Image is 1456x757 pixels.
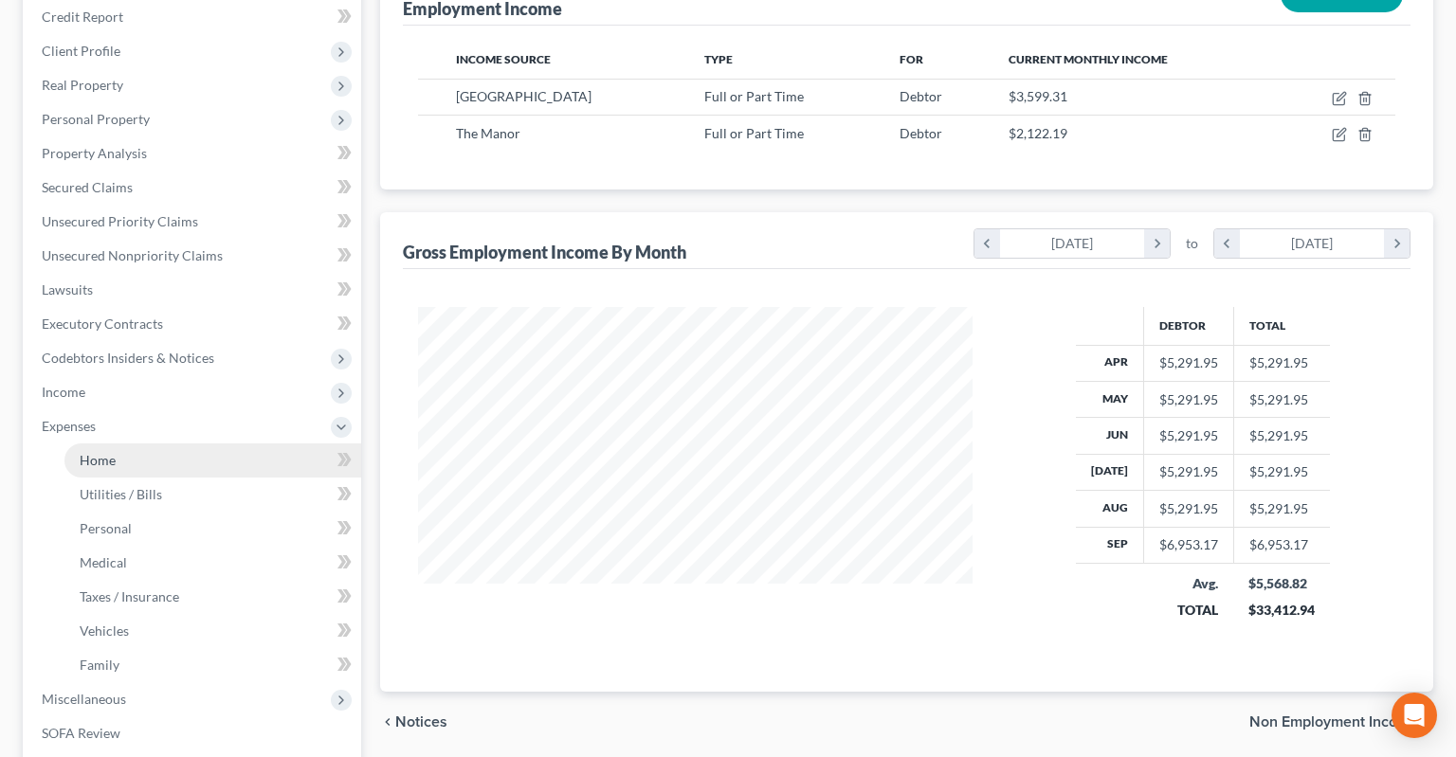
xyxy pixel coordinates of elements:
[1143,307,1233,345] th: Debtor
[42,350,214,366] span: Codebtors Insiders & Notices
[380,714,447,730] button: chevron_left Notices
[395,714,447,730] span: Notices
[704,52,733,66] span: Type
[27,136,361,171] a: Property Analysis
[1240,229,1385,258] div: [DATE]
[1076,454,1144,490] th: [DATE]
[64,478,361,512] a: Utilities / Bills
[456,52,551,66] span: Income Source
[456,125,520,141] span: The Manor
[1233,307,1330,345] th: Total
[1009,125,1067,141] span: $2,122.19
[42,691,126,707] span: Miscellaneous
[42,77,123,93] span: Real Property
[1233,381,1330,417] td: $5,291.95
[1186,234,1198,253] span: to
[27,239,361,273] a: Unsecured Nonpriority Claims
[1159,353,1218,372] div: $5,291.95
[704,88,804,104] span: Full or Part Time
[42,213,198,229] span: Unsecured Priority Claims
[64,648,361,682] a: Family
[1009,88,1067,104] span: $3,599.31
[403,241,686,263] div: Gross Employment Income By Month
[900,125,942,141] span: Debtor
[42,247,223,263] span: Unsecured Nonpriority Claims
[1158,574,1218,593] div: Avg.
[80,622,129,639] span: Vehicles
[1009,52,1168,66] span: Current Monthly Income
[380,714,395,730] i: chevron_left
[1159,390,1218,409] div: $5,291.95
[1159,499,1218,518] div: $5,291.95
[1159,426,1218,445] div: $5,291.95
[456,88,591,104] span: [GEOGRAPHIC_DATA]
[1248,601,1315,620] div: $33,412.94
[42,43,120,59] span: Client Profile
[1384,229,1410,258] i: chevron_right
[42,418,96,434] span: Expenses
[42,281,93,297] span: Lawsuits
[1076,345,1144,381] th: Apr
[80,657,119,673] span: Family
[1233,454,1330,490] td: $5,291.95
[64,512,361,546] a: Personal
[80,588,179,604] span: Taxes / Insurance
[1158,601,1218,620] div: TOTAL
[1233,418,1330,454] td: $5,291.95
[900,88,942,104] span: Debtor
[80,520,132,536] span: Personal
[1249,714,1433,730] button: Non Employment Income chevron_right
[42,145,147,161] span: Property Analysis
[1249,714,1418,730] span: Non Employment Income
[1248,574,1315,593] div: $5,568.82
[42,9,123,25] span: Credit Report
[1214,229,1240,258] i: chevron_left
[80,554,127,570] span: Medical
[27,307,361,341] a: Executory Contracts
[64,580,361,614] a: Taxes / Insurance
[80,486,162,502] span: Utilities / Bills
[27,716,361,750] a: SOFA Review
[27,205,361,239] a: Unsecured Priority Claims
[1144,229,1170,258] i: chevron_right
[42,725,120,741] span: SOFA Review
[64,546,361,580] a: Medical
[27,171,361,205] a: Secured Claims
[1233,345,1330,381] td: $5,291.95
[42,111,150,127] span: Personal Property
[1159,462,1218,481] div: $5,291.95
[42,384,85,400] span: Income
[64,614,361,648] a: Vehicles
[1000,229,1145,258] div: [DATE]
[1076,381,1144,417] th: May
[1392,693,1437,738] div: Open Intercom Messenger
[1233,491,1330,527] td: $5,291.95
[1076,418,1144,454] th: Jun
[1233,527,1330,563] td: $6,953.17
[704,125,804,141] span: Full or Part Time
[974,229,1000,258] i: chevron_left
[42,179,133,195] span: Secured Claims
[1076,527,1144,563] th: Sep
[27,273,361,307] a: Lawsuits
[42,315,163,332] span: Executory Contracts
[1076,491,1144,527] th: Aug
[64,443,361,478] a: Home
[1159,535,1218,554] div: $6,953.17
[80,452,116,468] span: Home
[900,52,923,66] span: For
